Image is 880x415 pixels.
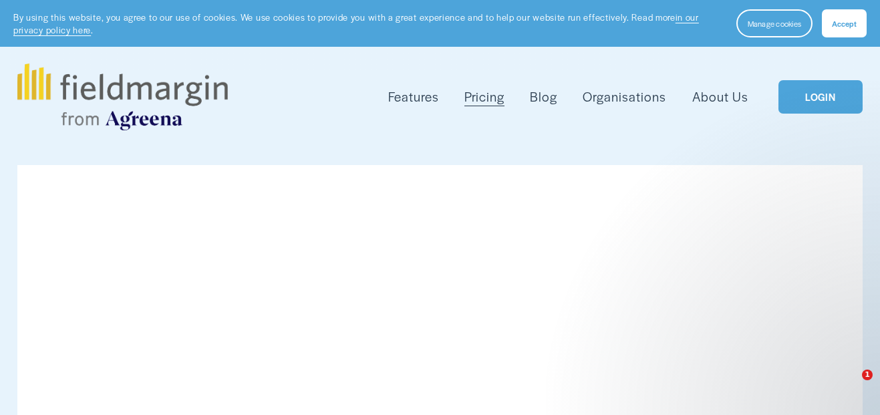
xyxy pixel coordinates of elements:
[583,86,666,108] a: Organisations
[736,9,813,37] button: Manage cookies
[835,370,867,402] iframe: Intercom live chat
[822,9,867,37] button: Accept
[17,63,227,130] img: fieldmargin.com
[778,80,863,114] a: LOGIN
[13,11,723,37] p: By using this website, you agree to our use of cookies. We use cookies to provide you with a grea...
[464,86,504,108] a: Pricing
[862,370,873,380] span: 1
[832,18,857,29] span: Accept
[13,11,699,36] a: in our privacy policy here
[748,18,801,29] span: Manage cookies
[388,86,439,108] a: folder dropdown
[692,86,748,108] a: About Us
[530,86,557,108] a: Blog
[388,88,439,106] span: Features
